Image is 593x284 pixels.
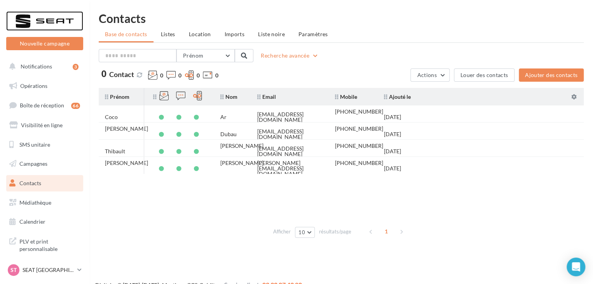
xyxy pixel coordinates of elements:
button: Ajouter des contacts [519,68,584,82]
div: [PHONE_NUMBER] [335,126,383,131]
div: [EMAIL_ADDRESS][DOMAIN_NAME] [257,129,323,140]
span: Location [189,31,211,37]
span: Boîte de réception [20,102,64,109]
a: ST SEAT [GEOGRAPHIC_DATA] [6,263,83,277]
span: Calendrier [19,218,45,225]
button: Actions [410,68,449,82]
a: Visibilité en ligne [5,117,85,133]
span: Opérations [20,82,47,89]
div: [PHONE_NUMBER] [335,143,383,149]
div: [PERSON_NAME] [220,143,263,149]
span: Campagnes DataOnDemand [19,262,80,279]
a: Campagnes [5,156,85,172]
span: Contact [109,70,134,79]
a: Calendrier [5,214,85,230]
div: [EMAIL_ADDRESS][DOMAIN_NAME] [257,146,323,157]
span: Actions [417,72,436,78]
a: Boîte de réception66 [5,97,85,114]
div: Thibault [105,149,125,154]
div: [DATE] [384,166,401,171]
a: SMS unitaire [5,137,85,153]
span: PLV et print personnalisable [19,236,80,253]
span: Médiathèque [19,199,51,206]
div: [EMAIL_ADDRESS][DOMAIN_NAME] [257,112,323,123]
a: Médiathèque [5,195,85,211]
span: résultats/page [319,228,351,235]
div: Dubau [220,131,237,137]
span: Visibilité en ligne [21,122,63,128]
span: 10 [298,229,305,235]
div: [PHONE_NUMBER] [335,160,383,166]
span: 1 [380,225,392,238]
span: Email [257,93,276,100]
span: 0 [215,72,218,79]
span: Prénom [105,93,129,100]
div: Open Intercom Messenger [567,258,585,276]
div: [PERSON_NAME] [105,160,148,166]
div: [DATE] [384,114,401,120]
div: Ar [220,114,227,120]
span: 0 [178,72,181,79]
a: Contacts [5,175,85,191]
span: 0 [101,70,106,78]
span: Listes [161,31,175,37]
div: 66 [71,103,80,109]
a: Campagnes DataOnDemand [5,259,85,282]
span: 0 [197,72,200,79]
span: Ajouté le [384,93,411,100]
div: 3 [73,64,78,70]
div: [DATE] [384,131,401,137]
button: Prénom [176,49,235,62]
span: SMS unitaire [19,141,50,147]
span: ST [10,266,17,274]
a: PLV et print personnalisable [5,233,85,256]
button: Louer des contacts [454,68,515,82]
span: Contacts [19,180,41,186]
div: [PERSON_NAME] [105,126,148,131]
button: 10 [295,227,315,238]
span: Mobile [335,93,357,100]
button: Nouvelle campagne [6,37,83,50]
span: 0 [160,72,163,79]
div: [DATE] [384,149,401,154]
button: Notifications 3 [5,58,82,75]
div: Coco [105,114,118,120]
div: [PERSON_NAME][EMAIL_ADDRESS][DOMAIN_NAME] [257,160,323,177]
span: Afficher [273,228,291,235]
h1: Contacts [99,12,584,24]
span: Notifications [21,63,52,70]
a: Opérations [5,78,85,94]
button: Recherche avancée [258,51,322,60]
span: Prénom [183,52,203,59]
p: SEAT [GEOGRAPHIC_DATA] [23,266,74,274]
div: [PERSON_NAME] [220,160,263,166]
span: Campagnes [19,160,47,167]
span: Imports [225,31,244,37]
span: Nom [220,93,237,100]
span: Liste noire [258,31,285,37]
span: Paramètres [298,31,328,37]
div: [PHONE_NUMBER] [335,109,383,114]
